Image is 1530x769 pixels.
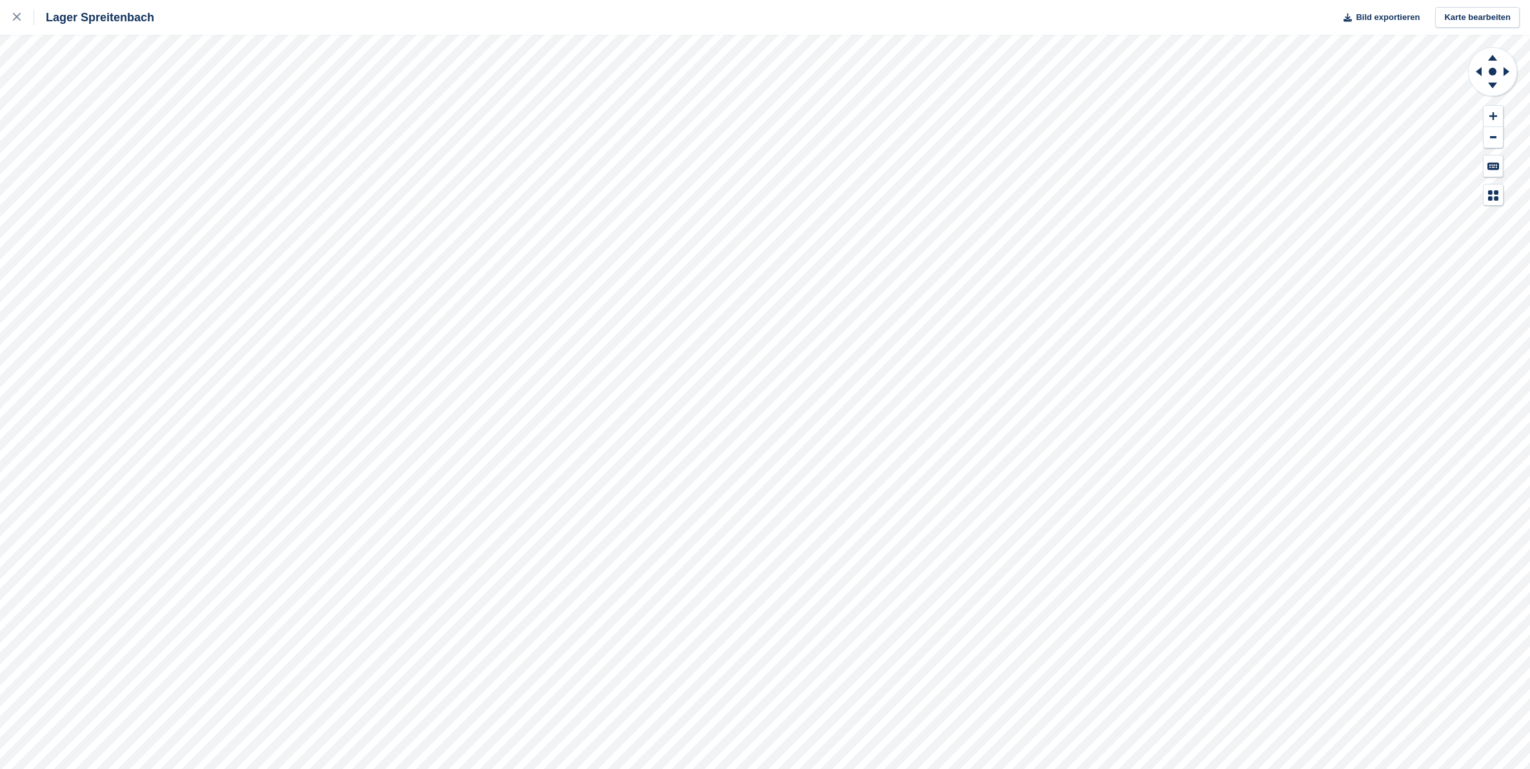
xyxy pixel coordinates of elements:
[34,10,154,25] div: Lager Spreitenbach
[1484,127,1503,148] button: Zoom Out
[1336,7,1420,28] button: Bild exportieren
[1484,155,1503,177] button: Keyboard Shortcuts
[1435,7,1520,28] a: Karte bearbeiten
[1356,11,1420,24] span: Bild exportieren
[1484,185,1503,206] button: Map Legend
[1484,106,1503,127] button: Zoom In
